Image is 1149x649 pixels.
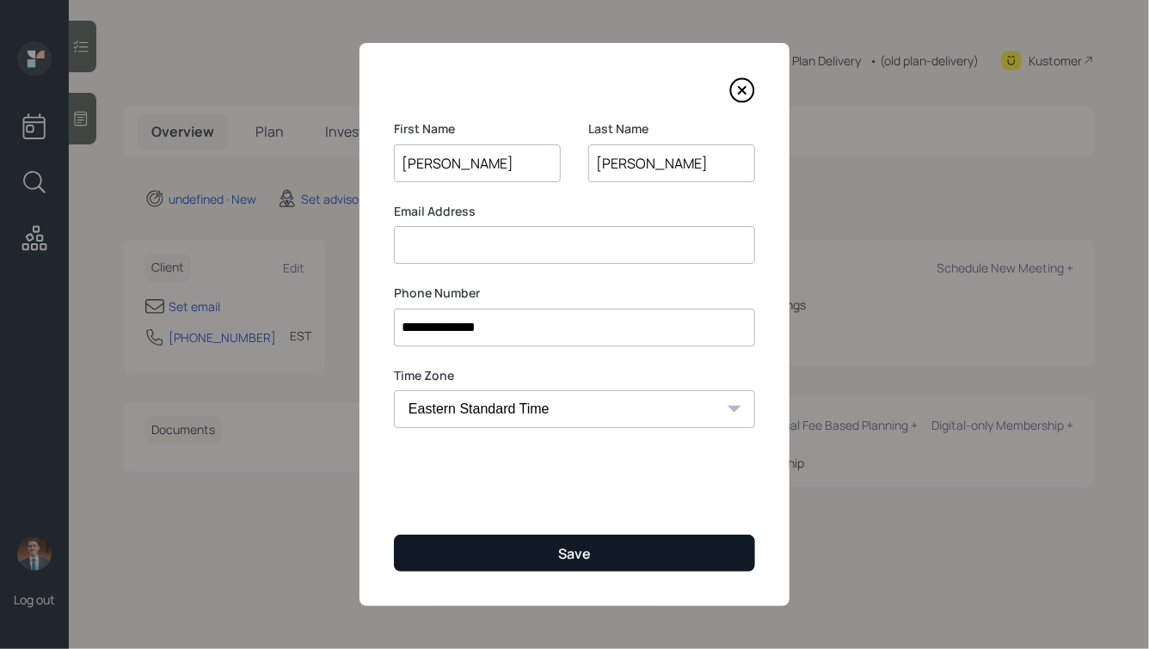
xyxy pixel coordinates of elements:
[558,544,591,563] div: Save
[394,285,755,302] label: Phone Number
[394,535,755,572] button: Save
[394,367,755,384] label: Time Zone
[394,203,755,220] label: Email Address
[588,120,755,138] label: Last Name
[394,120,561,138] label: First Name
